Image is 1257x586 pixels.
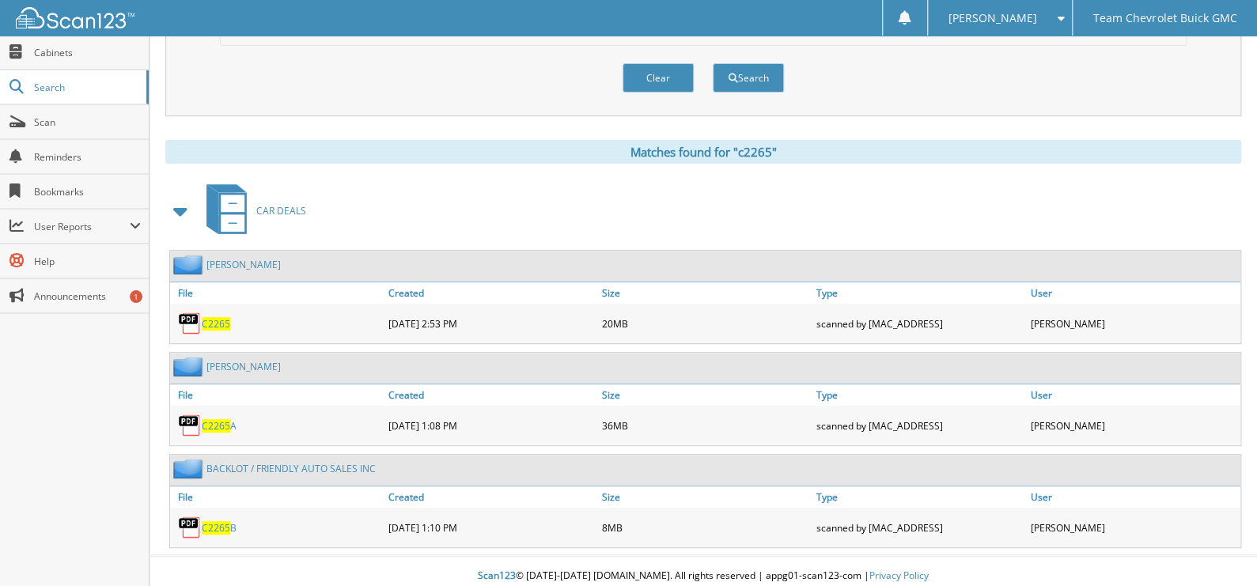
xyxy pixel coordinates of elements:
[256,204,306,217] span: CAR DEALS
[598,384,812,406] a: Size
[812,384,1027,406] a: Type
[197,180,306,242] a: CAR DEALS
[384,384,599,406] a: Created
[869,569,929,582] a: Privacy Policy
[713,63,784,93] button: Search
[948,13,1036,23] span: [PERSON_NAME]
[812,486,1027,508] a: Type
[173,459,206,478] img: folder2.png
[178,312,202,335] img: PDF.png
[202,419,230,433] span: C2265
[170,384,384,406] a: File
[34,220,130,233] span: User Reports
[34,81,138,94] span: Search
[202,521,237,535] a: C2265B
[202,419,237,433] a: C2265A
[34,185,141,198] span: Bookmarks
[384,486,599,508] a: Created
[165,140,1241,164] div: Matches found for "c2265"
[16,7,134,28] img: scan123-logo-white.svg
[202,521,230,535] span: C2265
[812,512,1027,543] div: scanned by [MAC_ADDRESS]
[178,414,202,437] img: PDF.png
[1026,486,1240,508] a: User
[34,115,141,129] span: Scan
[598,410,812,441] div: 36MB
[384,308,599,339] div: [DATE] 2:53 PM
[478,569,516,582] span: Scan123
[1026,512,1240,543] div: [PERSON_NAME]
[34,289,141,303] span: Announcements
[206,258,281,271] a: [PERSON_NAME]
[384,410,599,441] div: [DATE] 1:08 PM
[1026,308,1240,339] div: [PERSON_NAME]
[170,486,384,508] a: File
[812,308,1027,339] div: scanned by [MAC_ADDRESS]
[1026,410,1240,441] div: [PERSON_NAME]
[1178,510,1257,586] iframe: Chat Widget
[34,255,141,268] span: Help
[598,486,812,508] a: Size
[206,360,281,373] a: [PERSON_NAME]
[623,63,694,93] button: Clear
[178,516,202,539] img: PDF.png
[812,410,1027,441] div: scanned by [MAC_ADDRESS]
[34,150,141,164] span: Reminders
[598,282,812,304] a: Size
[173,255,206,274] img: folder2.png
[173,357,206,376] img: folder2.png
[202,317,230,331] a: C2265
[1026,384,1240,406] a: User
[812,282,1027,304] a: Type
[34,46,141,59] span: Cabinets
[598,512,812,543] div: 8MB
[1026,282,1240,304] a: User
[384,512,599,543] div: [DATE] 1:10 PM
[598,308,812,339] div: 20MB
[170,282,384,304] a: File
[1093,13,1236,23] span: Team Chevrolet Buick GMC
[130,290,142,303] div: 1
[384,282,599,304] a: Created
[206,462,376,475] a: BACKLOT / FRIENDLY AUTO SALES INC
